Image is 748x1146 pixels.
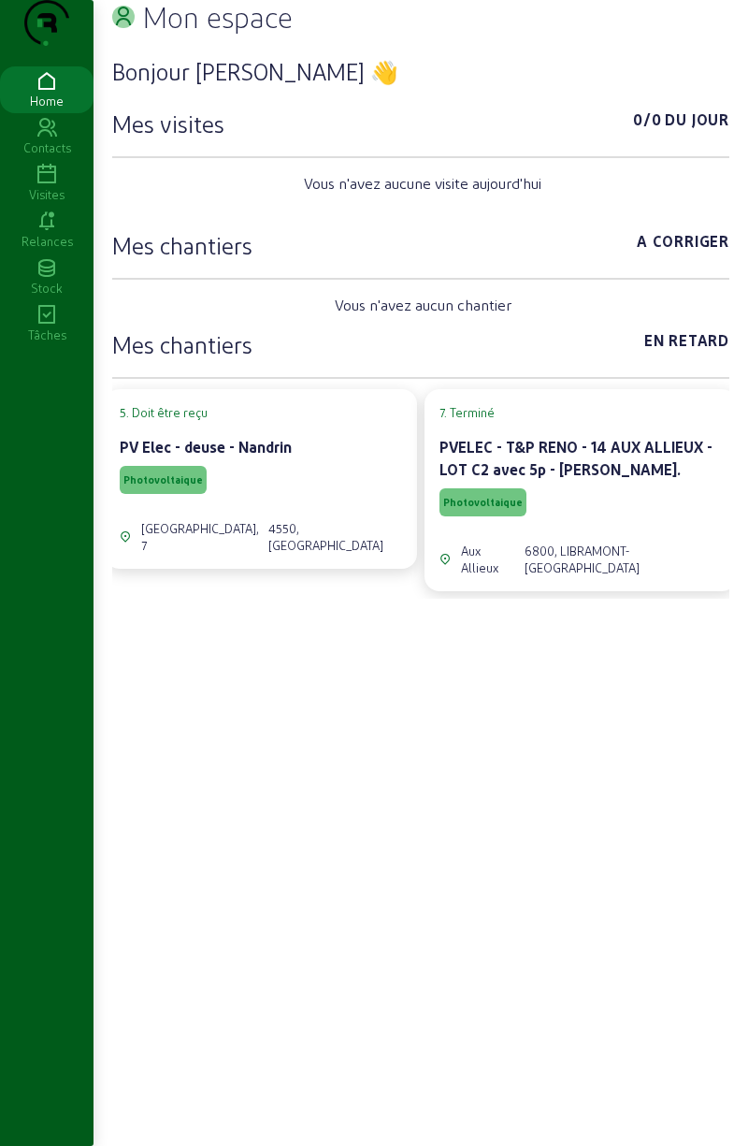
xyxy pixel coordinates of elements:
[665,109,729,138] span: Du jour
[112,56,729,86] h3: Bonjour [PERSON_NAME] 👋
[644,329,729,359] span: En retard
[141,520,259,554] div: [GEOGRAPHIC_DATA], 7
[633,109,661,138] span: 0/0
[335,294,511,316] span: Vous n'avez aucun chantier
[123,473,203,486] span: Photovoltaique
[112,109,224,138] h3: Mes visites
[112,329,252,359] h3: Mes chantiers
[525,543,722,576] div: 6800, LIBRAMONT-[GEOGRAPHIC_DATA]
[304,172,541,195] span: Vous n'avez aucune visite aujourd'hui
[120,438,292,456] cam-card-title: PV Elec - deuse - Nandrin
[439,438,712,478] cam-card-title: PVELEC - T&P RENO - 14 AUX ALLIEUX - LOT C2 avec 5p - [PERSON_NAME].
[443,496,523,509] span: Photovoltaique
[461,543,515,576] div: Aux Allieux
[120,404,402,421] cam-card-tag: 5. Doit être reçu
[439,404,722,421] cam-card-tag: 7. Terminé
[268,520,402,554] div: 4550, [GEOGRAPHIC_DATA]
[637,230,729,260] span: A corriger
[112,230,252,260] h3: Mes chantiers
